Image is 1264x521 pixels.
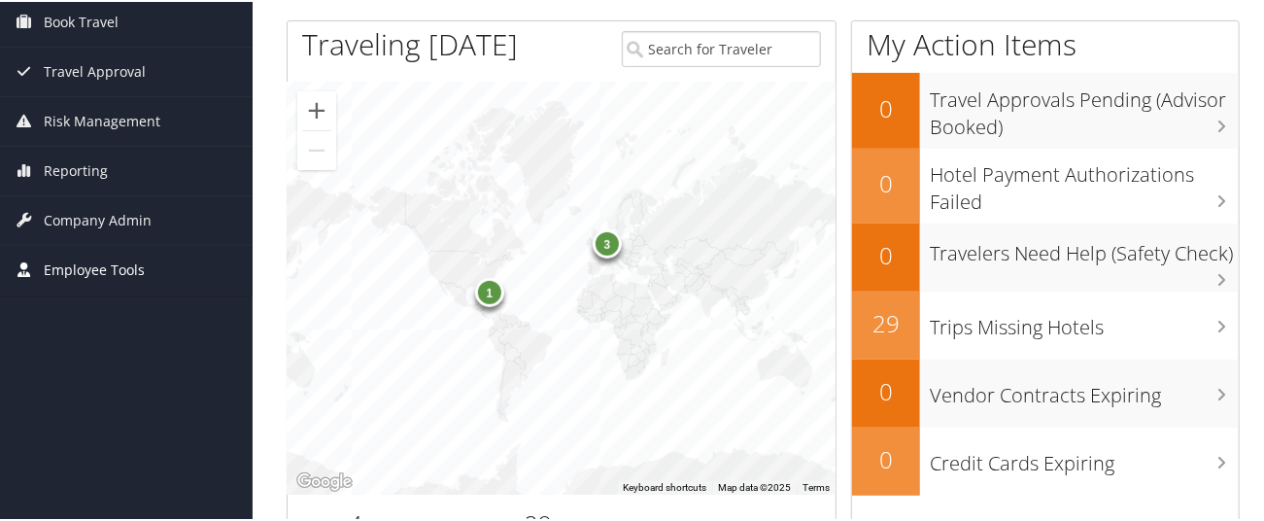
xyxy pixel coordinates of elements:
[930,75,1239,139] h3: Travel Approvals Pending (Advisor Booked)
[622,29,821,65] input: Search for Traveler
[852,426,1239,494] a: 0Credit Cards Expiring
[930,438,1239,475] h3: Credit Cards Expiring
[852,305,920,338] h2: 29
[852,373,920,406] h2: 0
[930,370,1239,407] h3: Vendor Contracts Expiring
[292,468,357,493] img: Google
[292,468,357,493] a: Open this area in Google Maps (opens a new window)
[297,129,336,168] button: Zoom out
[930,302,1239,339] h3: Trips Missing Hotels
[852,90,920,123] h2: 0
[852,237,920,270] h2: 0
[623,479,706,493] button: Keyboard shortcuts
[593,227,622,257] div: 3
[852,22,1239,63] h1: My Action Items
[718,480,791,491] span: Map data ©2025
[930,150,1239,214] h3: Hotel Payment Authorizations Failed
[852,222,1239,290] a: 0Travelers Need Help (Safety Check)
[852,441,920,474] h2: 0
[44,244,145,293] span: Employee Tools
[302,22,518,63] h1: Traveling [DATE]
[852,71,1239,146] a: 0Travel Approvals Pending (Advisor Booked)
[44,95,160,144] span: Risk Management
[44,145,108,193] span: Reporting
[475,276,504,305] div: 1
[803,480,830,491] a: Terms (opens in new tab)
[930,228,1239,265] h3: Travelers Need Help (Safety Check)
[852,165,920,198] h2: 0
[297,89,336,128] button: Zoom in
[44,46,146,94] span: Travel Approval
[852,290,1239,358] a: 29Trips Missing Hotels
[852,147,1239,222] a: 0Hotel Payment Authorizations Failed
[852,358,1239,426] a: 0Vendor Contracts Expiring
[44,194,152,243] span: Company Admin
